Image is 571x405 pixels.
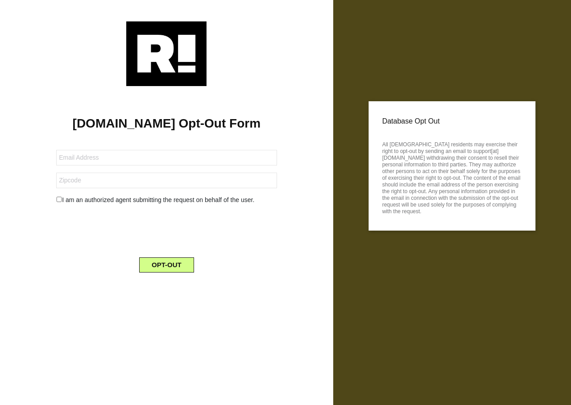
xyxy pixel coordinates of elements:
[139,257,194,273] button: OPT-OUT
[56,150,277,165] input: Email Address
[50,195,283,205] div: I am an authorized agent submitting the request on behalf of the user.
[56,173,277,188] input: Zipcode
[382,115,522,128] p: Database Opt Out
[13,116,320,131] h1: [DOMAIN_NAME] Opt-Out Form
[382,139,522,215] p: All [DEMOGRAPHIC_DATA] residents may exercise their right to opt-out by sending an email to suppo...
[99,212,234,247] iframe: reCAPTCHA
[126,21,207,86] img: Retention.com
